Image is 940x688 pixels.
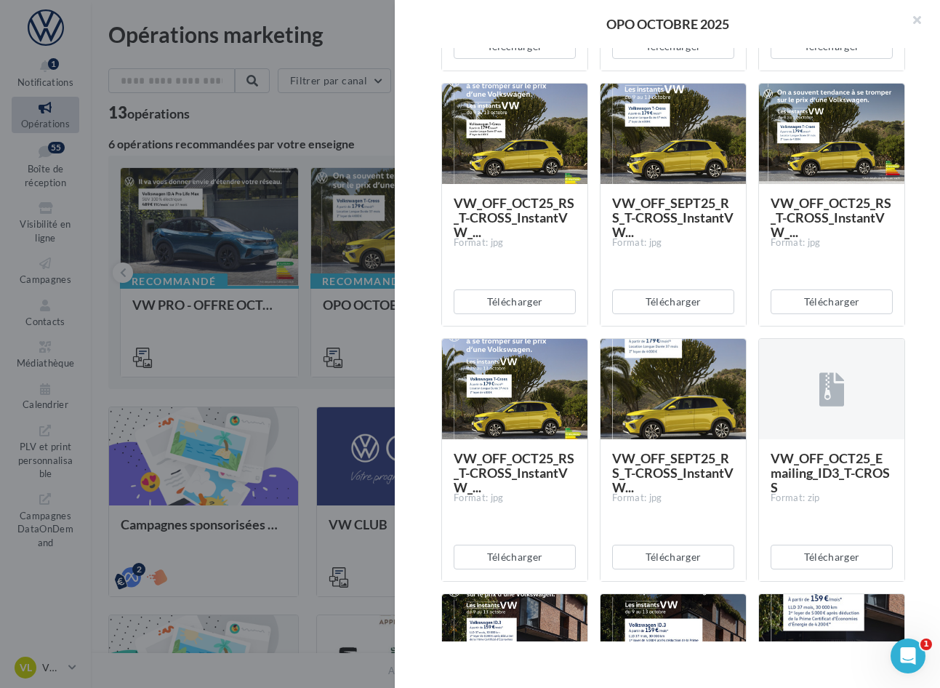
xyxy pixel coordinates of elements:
button: Télécharger [771,289,893,314]
button: Télécharger [454,289,576,314]
span: VW_OFF_SEPT25_RS_T-CROSS_InstantVW... [612,195,734,240]
span: VW_OFF_SEPT25_RS_T-CROSS_InstantVW... [612,450,734,495]
span: VW_OFF_OCT25_RS_T-CROSS_InstantVW_... [454,195,574,240]
div: Format: jpg [454,492,576,505]
div: Format: jpg [612,236,734,249]
iframe: Intercom live chat [891,639,925,673]
button: Télécharger [771,545,893,569]
button: Télécharger [454,545,576,569]
button: Télécharger [612,545,734,569]
div: Format: jpg [771,236,893,249]
span: 1 [920,639,932,650]
div: Format: jpg [454,236,576,249]
div: OPO OCTOBRE 2025 [418,17,917,31]
span: VW_OFF_OCT25_Emailing_ID3_T-CROSS [771,450,890,495]
span: VW_OFF_OCT25_RS_T-CROSS_InstantVW_... [454,450,574,495]
button: Télécharger [612,289,734,314]
div: Format: jpg [612,492,734,505]
div: Format: zip [771,492,893,505]
span: VW_OFF_OCT25_RS_T-CROSS_InstantVW_... [771,195,891,240]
